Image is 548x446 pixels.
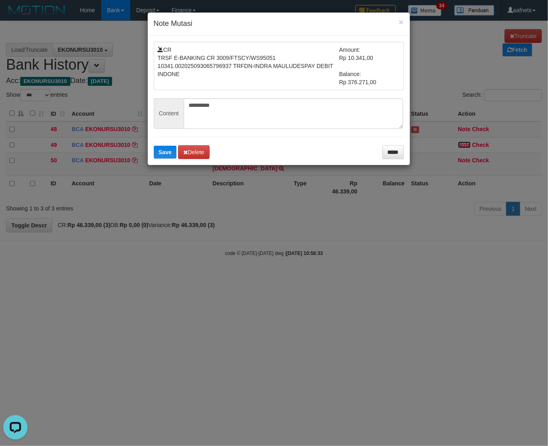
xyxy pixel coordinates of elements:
[339,46,400,86] td: Amount: Rp 10.341,00 Balance: Rp 376.271,00
[3,3,28,28] button: Open LiveChat chat widget
[154,98,184,129] span: Content
[159,149,172,155] span: Save
[154,146,177,159] button: Save
[158,46,340,86] td: CR TRSF E-BANKING CR 3009/FTSCY/WS95051 10341.002025093065796937 TRFDN-INDRA MAULUDESPAY DEBIT IN...
[399,18,404,26] button: ×
[178,145,209,159] button: Delete
[154,19,404,29] h4: Note Mutasi
[183,149,204,155] span: Delete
